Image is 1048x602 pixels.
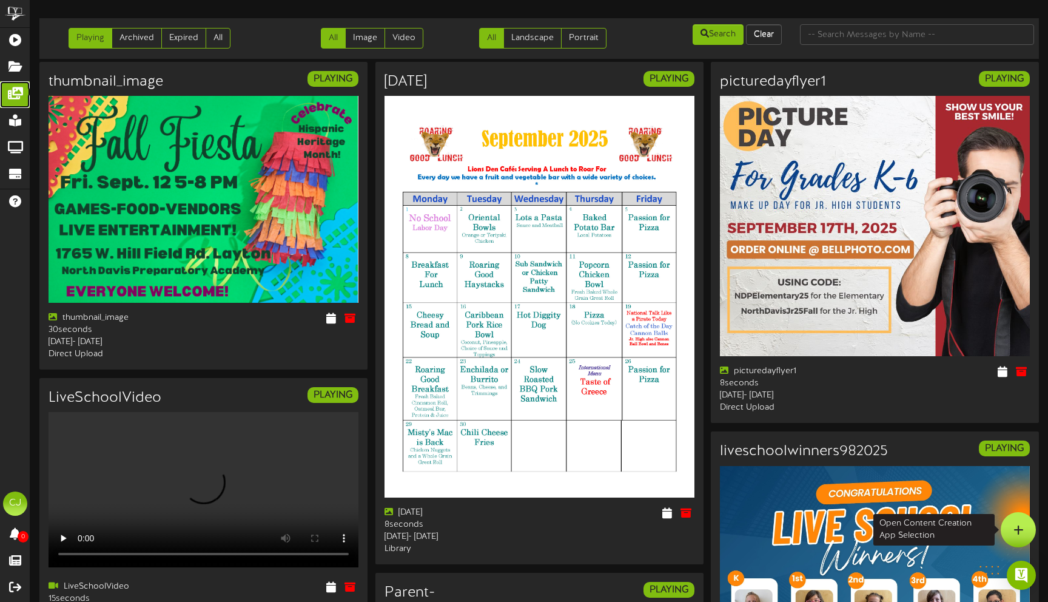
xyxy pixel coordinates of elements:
div: Direct Upload [720,402,866,414]
div: [DATE] - [DATE] [720,390,866,402]
div: [DATE] [385,507,531,519]
a: Archived [112,28,162,49]
video: Your browser does not support HTML5 video. [49,412,358,567]
h3: LiveSchoolVideo [49,390,161,406]
div: LiveSchoolVideo [49,581,195,593]
div: CJ [3,492,27,516]
div: [DATE] - [DATE] [49,336,195,348]
img: 167acab3-74a8-4b15-a62b-b2ffa06e76e1.jpg [720,96,1030,356]
button: Clear [746,24,782,45]
div: picturedayflyer1 [720,365,866,377]
div: Open Intercom Messenger [1007,561,1036,590]
div: Direct Upload [49,348,195,360]
div: [DATE] - [DATE] [385,531,531,543]
strong: PLAYING [650,584,688,595]
a: Image [345,28,385,49]
a: All [479,28,504,49]
div: Library [385,543,531,555]
a: Expired [161,28,206,49]
strong: PLAYING [650,73,688,84]
a: All [206,28,230,49]
strong: PLAYING [314,73,352,84]
a: Landscape [503,28,562,49]
a: Playing [69,28,112,49]
div: 30 seconds [49,324,195,336]
h3: thumbnail_image [49,74,163,90]
button: Search [693,24,744,45]
h3: [DATE] [385,74,426,90]
div: 8 seconds [385,519,531,531]
strong: PLAYING [985,73,1024,84]
img: 8330b771-1c39-40e0-a59f-d9ddc9b67119.jpg [385,96,694,497]
span: 0 [18,531,29,543]
strong: PLAYING [314,390,352,401]
strong: PLAYING [985,443,1024,454]
h3: picturedayflyer1 [720,74,826,90]
a: All [321,28,346,49]
input: -- Search Messages by Name -- [800,24,1034,45]
div: 8 seconds [720,377,866,390]
a: Portrait [561,28,606,49]
div: thumbnail_image [49,312,195,324]
a: Video [385,28,423,49]
img: 6d94ff90-acbc-485f-9c70-9893ba7cb420.png [49,96,358,302]
h3: liveschoolwinners982025 [720,444,888,459]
